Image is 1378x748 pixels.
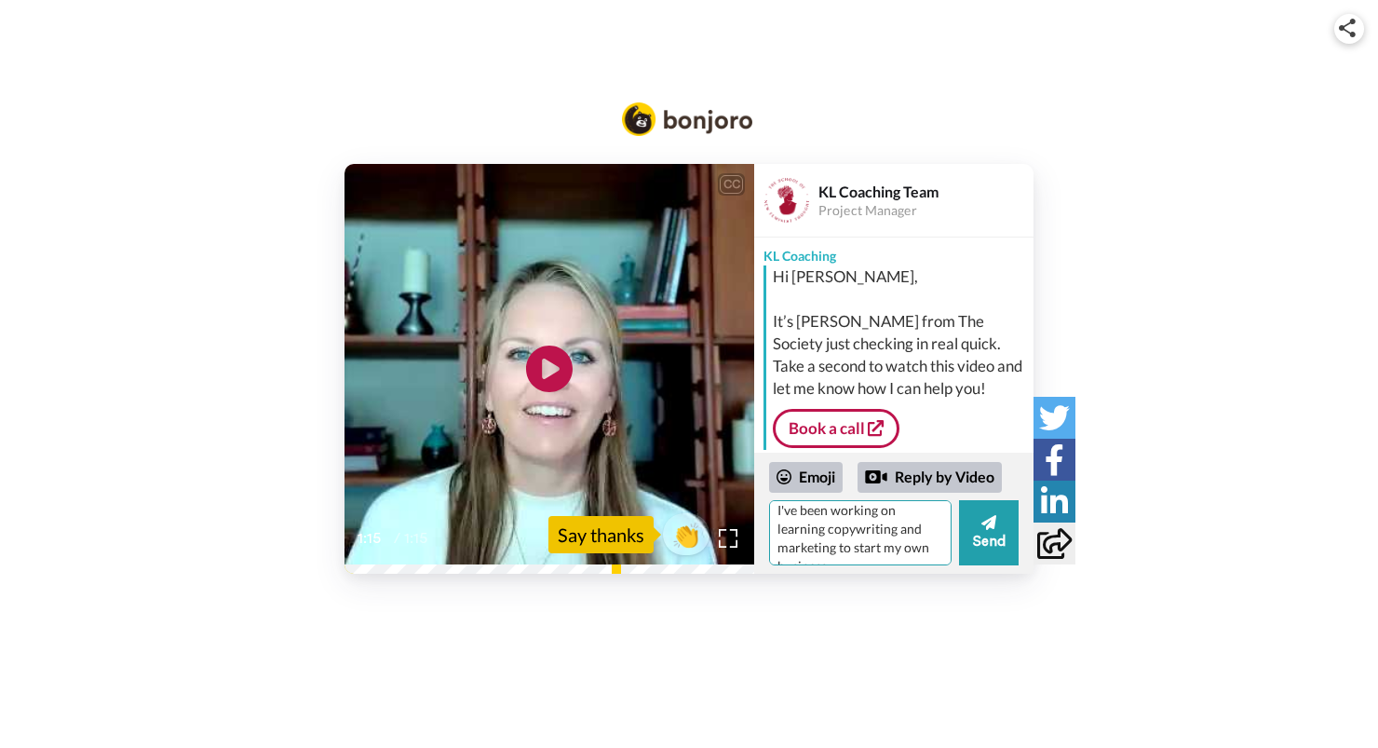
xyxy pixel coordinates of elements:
[769,500,952,565] textarea: Hi [PERSON_NAME]! I haven't had tons of time to work on Society related stuff. But the good news ...
[548,516,654,553] div: Say thanks
[959,500,1019,565] button: Send
[1339,19,1356,37] img: ic_share.svg
[773,265,1029,400] div: Hi [PERSON_NAME], It’s [PERSON_NAME] from The Society just checking in real quick. Take a second ...
[818,183,1033,200] div: KL Coaching Team
[719,529,737,548] img: Full screen
[358,527,390,550] span: 1:15
[663,520,709,550] span: 👏
[764,178,809,223] img: Profile Image
[663,513,709,555] button: 👏
[404,527,437,550] span: 1:15
[622,102,752,136] img: Bonjoro Logo
[858,462,1002,494] div: Reply by Video
[769,462,843,492] div: Emoji
[754,238,1033,265] div: KL Coaching
[818,203,1033,219] div: Project Manager
[865,466,887,488] div: Reply by Video
[394,527,400,550] span: /
[773,409,899,448] a: Book a call
[720,175,743,194] div: CC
